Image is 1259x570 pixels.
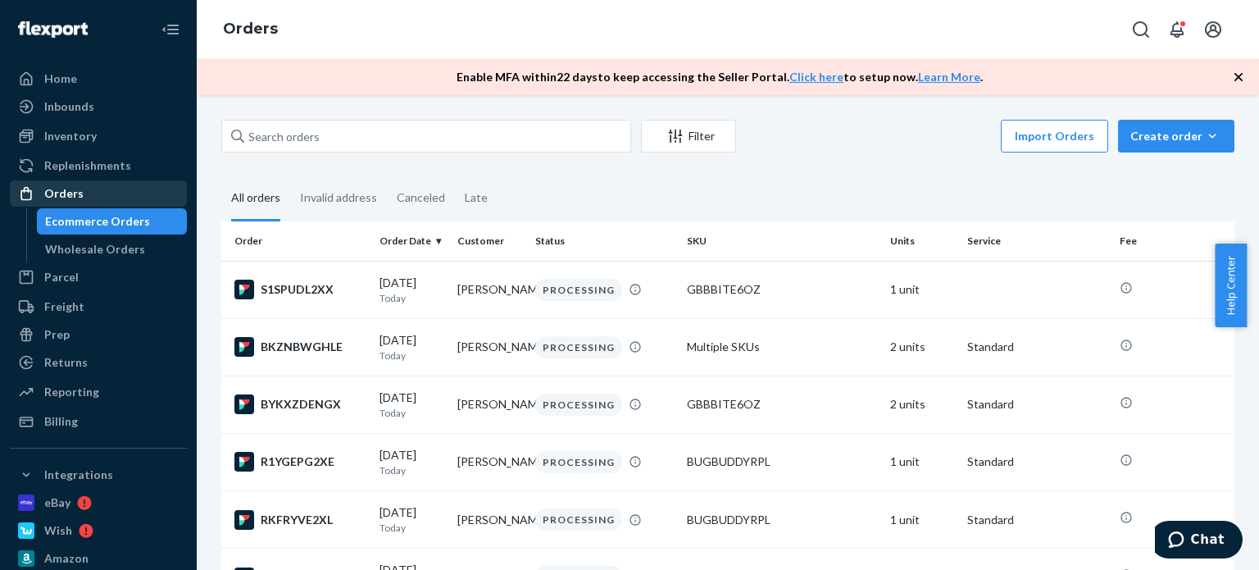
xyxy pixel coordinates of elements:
div: RKFRYVE2XL [234,510,366,530]
div: BUGBUDDYRPL [687,512,876,528]
div: Orders [44,185,84,202]
td: 2 units [884,318,961,376]
div: BYKXZDENGX [234,394,366,414]
th: Units [884,221,961,261]
div: Home [44,71,77,87]
div: PROCESSING [535,508,622,531]
button: Import Orders [1001,120,1108,153]
div: Amazon [44,550,89,567]
input: Search orders [221,120,631,153]
div: Late [465,176,488,219]
button: Close Navigation [154,13,187,46]
th: Order Date [373,221,451,261]
p: Standard [967,454,1106,470]
td: [PERSON_NAME] [451,261,529,318]
a: Inbounds [10,93,187,120]
div: Wish [44,522,72,539]
div: Integrations [44,467,113,483]
div: BUGBUDDYRPL [687,454,876,470]
th: Status [529,221,680,261]
p: Today [380,406,444,420]
p: Today [380,291,444,305]
div: Prep [44,326,70,343]
td: 1 unit [884,491,961,549]
td: [PERSON_NAME] [451,433,529,490]
button: Filter [641,120,736,153]
a: Click here [789,70,843,84]
a: Prep [10,321,187,348]
div: [DATE] [380,390,444,420]
div: PROCESSING [535,279,622,301]
a: Returns [10,349,187,376]
td: [PERSON_NAME] [451,491,529,549]
div: Returns [44,354,88,371]
iframe: Opens a widget where you can chat to one of our agents [1155,521,1243,562]
p: Enable MFA within 22 days to keep accessing the Seller Portal. to setup now. . [457,69,983,85]
th: Order [221,221,373,261]
button: Integrations [10,462,187,488]
button: Open notifications [1161,13,1193,46]
div: PROCESSING [535,451,622,473]
a: Reporting [10,379,187,405]
div: Billing [44,413,78,430]
div: Reporting [44,384,99,400]
td: 1 unit [884,261,961,318]
div: Customer [457,234,522,248]
div: S1SPUDL2XX [234,280,366,299]
p: Standard [967,339,1106,355]
div: Invalid address [300,176,377,219]
div: [DATE] [380,332,444,363]
a: Billing [10,408,187,435]
a: Replenishments [10,153,187,179]
p: Today [380,463,444,477]
a: Orders [223,20,278,38]
a: eBay [10,490,187,516]
button: Open Search Box [1125,13,1157,46]
td: Multiple SKUs [680,318,883,376]
div: Wholesale Orders [45,241,145,258]
img: Flexport logo [18,21,88,38]
a: Wholesale Orders [37,236,188,262]
td: [PERSON_NAME] [451,318,529,376]
button: Open account menu [1197,13,1229,46]
div: [DATE] [380,504,444,535]
a: Orders [10,180,187,207]
p: Today [380,349,444,363]
div: eBay [44,495,70,511]
div: Create order [1130,128,1222,144]
td: 2 units [884,376,961,433]
a: Parcel [10,264,187,290]
div: All orders [231,176,280,221]
div: PROCESSING [535,336,622,358]
ol: breadcrumbs [210,6,291,53]
div: Canceled [397,176,445,219]
div: [DATE] [380,275,444,305]
div: R1YGEPG2XE [234,452,366,472]
button: Help Center [1215,244,1247,327]
div: Inventory [44,128,97,144]
div: [DATE] [380,447,444,477]
div: PROCESSING [535,394,622,416]
a: Ecommerce Orders [37,208,188,235]
th: Service [961,221,1112,261]
div: Replenishments [44,157,131,174]
div: BKZNBWGHLE [234,337,366,357]
td: [PERSON_NAME] [451,376,529,433]
div: Parcel [44,269,79,285]
div: Filter [642,128,735,144]
button: Create order [1118,120,1234,153]
div: GBBBITE6OZ [687,396,876,413]
div: Ecommerce Orders [45,213,150,230]
a: Learn More [918,70,980,84]
p: Today [380,521,444,535]
div: Freight [44,299,84,315]
div: Inbounds [44,98,94,115]
a: Home [10,66,187,92]
th: Fee [1113,221,1234,261]
a: Inventory [10,123,187,149]
p: Standard [967,396,1106,413]
td: 1 unit [884,433,961,490]
p: Standard [967,512,1106,528]
th: SKU [680,221,883,261]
